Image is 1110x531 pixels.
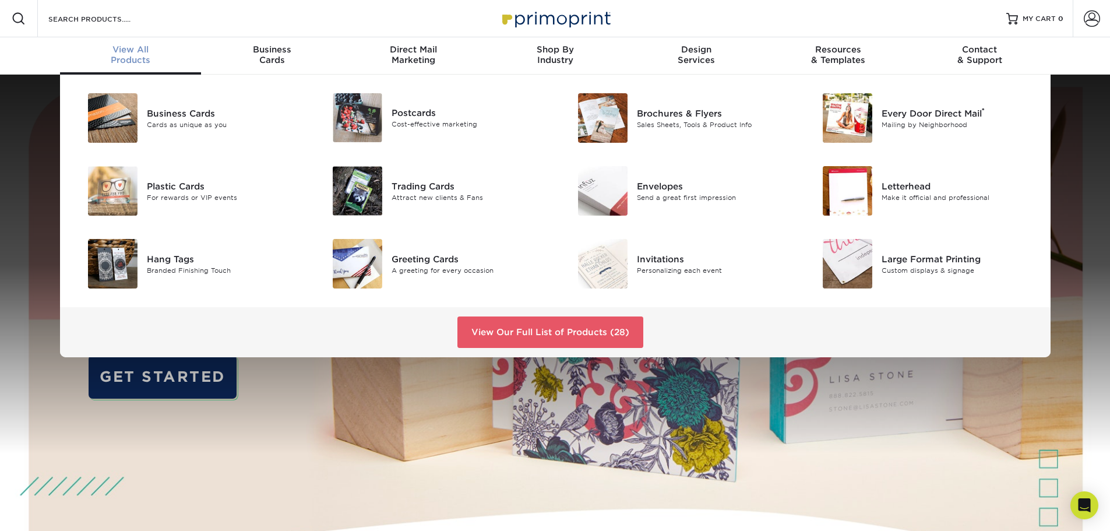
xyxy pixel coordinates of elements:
div: Cards [201,44,343,65]
a: Postcards Postcards Cost-effective marketing [319,89,547,147]
img: Primoprint [497,6,614,31]
span: 0 [1058,15,1063,23]
img: Business Cards [88,93,138,143]
div: Branded Finishing Touch [147,265,301,275]
span: Direct Mail [343,44,484,55]
a: DesignServices [626,37,767,75]
a: Resources& Templates [767,37,909,75]
a: Greeting Cards Greeting Cards A greeting for every occasion [319,234,547,293]
span: Shop By [484,44,626,55]
span: Contact [909,44,1051,55]
div: Greeting Cards [392,252,546,265]
img: Envelopes [578,166,628,216]
sup: ® [982,107,985,115]
div: Trading Cards [392,180,546,192]
img: Greeting Cards [333,239,382,289]
a: Every Door Direct Mail Every Door Direct Mail® Mailing by Neighborhood [809,89,1037,147]
a: View Our Full List of Products (28) [457,317,643,348]
div: Services [626,44,767,65]
a: Shop ByIndustry [484,37,626,75]
div: Plastic Cards [147,180,301,192]
a: Plastic Cards Plastic Cards For rewards or VIP events [74,161,302,220]
div: Every Door Direct Mail [882,107,1036,119]
div: Industry [484,44,626,65]
a: Letterhead Letterhead Make it official and professional [809,161,1037,220]
iframe: Google Customer Reviews [3,495,99,527]
a: Invitations Invitations Personalizing each event [564,234,792,293]
span: Business [201,44,343,55]
div: A greeting for every occasion [392,265,546,275]
div: Postcards [392,107,546,119]
a: BusinessCards [201,37,343,75]
div: Make it official and professional [882,192,1036,202]
img: Postcards [333,93,382,142]
a: Brochures & Flyers Brochures & Flyers Sales Sheets, Tools & Product Info [564,89,792,147]
a: Business Cards Business Cards Cards as unique as you [74,89,302,147]
div: Marketing [343,44,484,65]
div: Large Format Printing [882,252,1036,265]
div: Envelopes [637,180,791,192]
img: Letterhead [823,166,872,216]
div: & Templates [767,44,909,65]
img: Large Format Printing [823,239,872,289]
a: Large Format Printing Large Format Printing Custom displays & signage [809,234,1037,293]
span: View All [60,44,202,55]
img: Every Door Direct Mail [823,93,872,143]
div: Cost-effective marketing [392,119,546,129]
div: Invitations [637,252,791,265]
div: & Support [909,44,1051,65]
div: Brochures & Flyers [637,107,791,119]
a: Contact& Support [909,37,1051,75]
input: SEARCH PRODUCTS..... [47,12,161,26]
div: Products [60,44,202,65]
div: Custom displays & signage [882,265,1036,275]
div: Personalizing each event [637,265,791,275]
div: Letterhead [882,180,1036,192]
div: Sales Sheets, Tools & Product Info [637,119,791,129]
a: Envelopes Envelopes Send a great first impression [564,161,792,220]
div: Mailing by Neighborhood [882,119,1036,129]
span: MY CART [1023,14,1056,24]
img: Brochures & Flyers [578,93,628,143]
img: Trading Cards [333,166,382,216]
a: Direct MailMarketing [343,37,484,75]
span: Resources [767,44,909,55]
div: Open Intercom Messenger [1070,491,1098,519]
img: Plastic Cards [88,166,138,216]
div: For rewards or VIP events [147,192,301,202]
div: Hang Tags [147,252,301,265]
a: View AllProducts [60,37,202,75]
div: Cards as unique as you [147,119,301,129]
a: Hang Tags Hang Tags Branded Finishing Touch [74,234,302,293]
div: Attract new clients & Fans [392,192,546,202]
span: Design [626,44,767,55]
a: Trading Cards Trading Cards Attract new clients & Fans [319,161,547,220]
img: Hang Tags [88,239,138,289]
img: Invitations [578,239,628,289]
div: Business Cards [147,107,301,119]
div: Send a great first impression [637,192,791,202]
